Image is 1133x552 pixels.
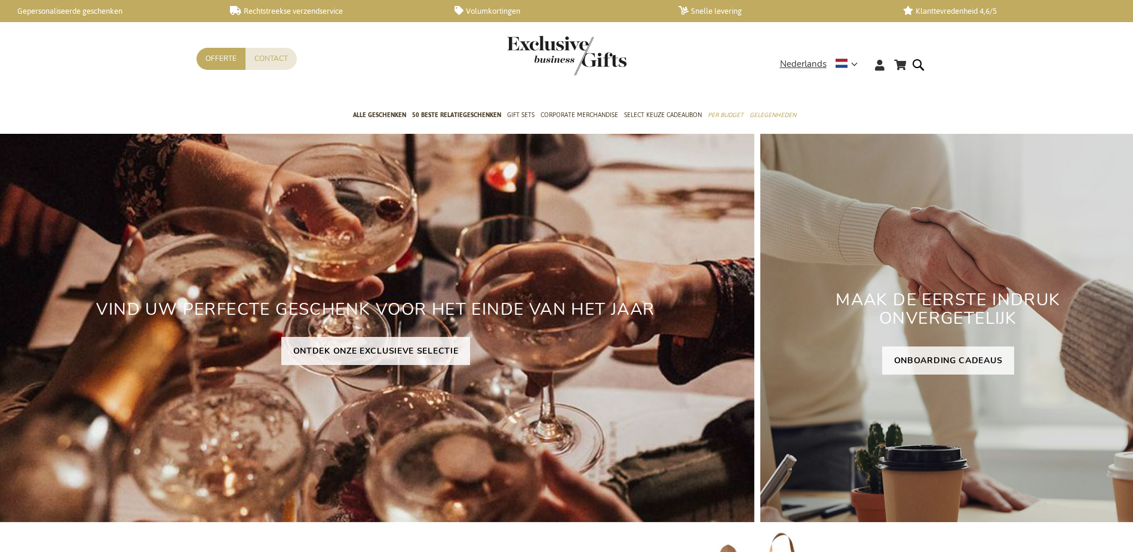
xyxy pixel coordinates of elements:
[780,57,827,71] span: Nederlands
[6,6,211,16] a: Gepersonaliseerde geschenken
[281,337,471,365] a: ONTDEK ONZE EXCLUSIEVE SELECTIE
[541,109,618,121] span: Corporate Merchandise
[230,6,435,16] a: Rechtstreekse verzendservice
[624,109,702,121] span: Select Keuze Cadeaubon
[245,48,297,70] a: Contact
[750,109,796,121] span: Gelegenheden
[903,6,1108,16] a: Klanttevredenheid 4,6/5
[353,101,406,131] a: Alle Geschenken
[412,101,501,131] a: 50 beste relatiegeschenken
[882,346,1015,375] a: ONBOARDING CADEAUS
[507,109,535,121] span: Gift Sets
[507,101,535,131] a: Gift Sets
[412,109,501,121] span: 50 beste relatiegeschenken
[750,101,796,131] a: Gelegenheden
[678,6,883,16] a: Snelle levering
[507,36,567,75] a: store logo
[353,109,406,121] span: Alle Geschenken
[541,101,618,131] a: Corporate Merchandise
[507,36,627,75] img: Exclusive Business gifts logo
[624,101,702,131] a: Select Keuze Cadeaubon
[196,48,245,70] a: Offerte
[708,101,744,131] a: Per Budget
[455,6,659,16] a: Volumkortingen
[708,109,744,121] span: Per Budget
